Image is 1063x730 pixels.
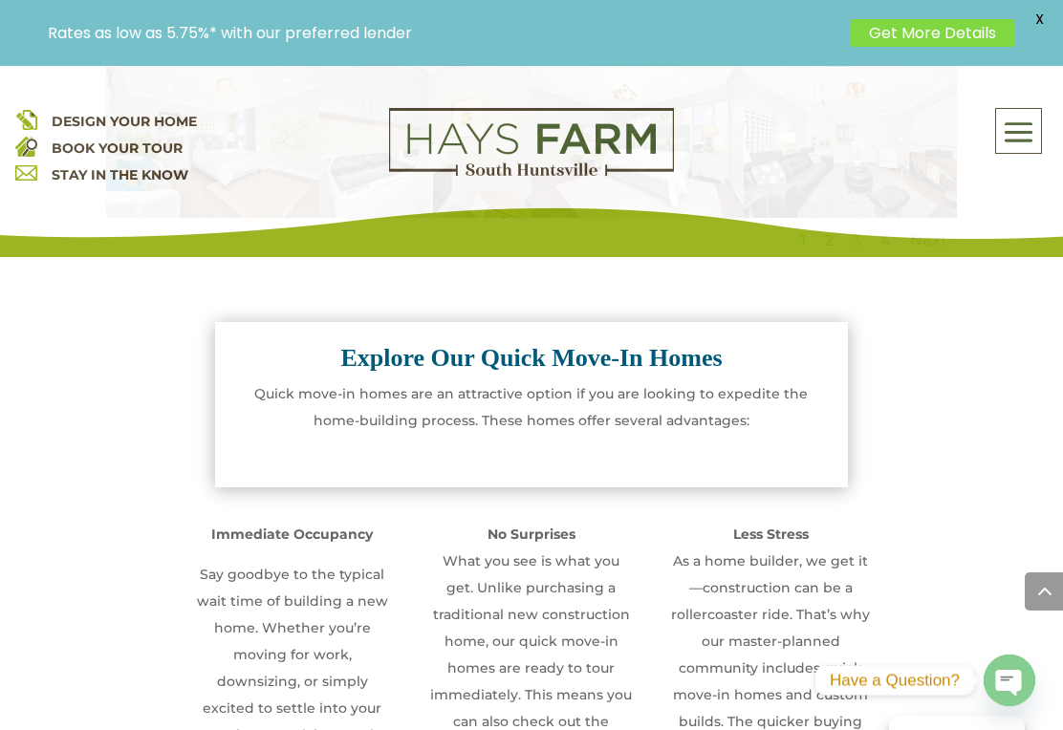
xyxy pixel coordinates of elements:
strong: Explore Our Quick Move-In Homes [340,344,722,372]
a: hays farm homes huntsville development [389,163,674,181]
img: Logo [389,108,674,177]
a: DESIGN YOUR HOME [52,113,197,130]
a: STAY IN THE KNOW [52,166,188,183]
img: book your home tour [15,135,37,157]
p: Quick move-in homes are an attractive option if you are looking to expedite the home-building pro... [239,380,824,447]
span: X [1025,5,1053,33]
a: BOOK YOUR TOUR [52,140,183,157]
p: Rates as low as 5.75%* with our preferred lender [48,24,840,42]
strong: No Surprises [488,526,575,543]
strong: Less Stress [733,526,809,543]
a: Get More Details [850,19,1015,47]
strong: Immediate Occupancy [211,526,373,543]
img: design your home [15,108,37,130]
